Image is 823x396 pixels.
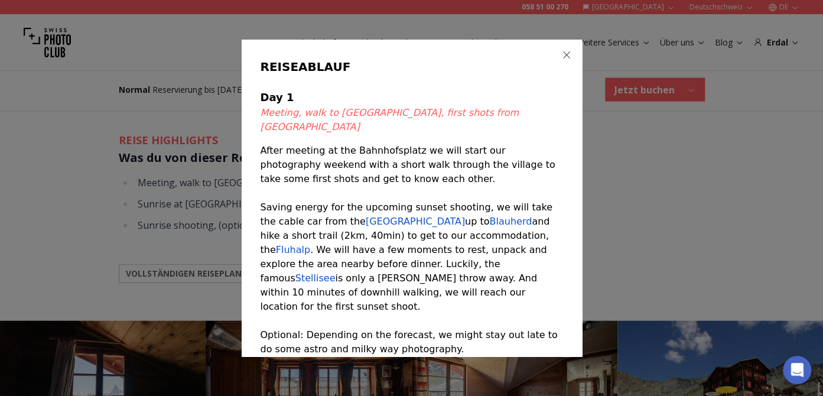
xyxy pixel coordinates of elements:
h5: Meeting, walk to [GEOGRAPHIC_DATA], first shots from [GEOGRAPHIC_DATA] [261,106,563,134]
a: [GEOGRAPHIC_DATA] [366,216,465,227]
a: Blauherd [489,216,532,227]
a: Fluhalp [276,244,310,255]
h4: Day 1 [261,89,563,106]
p: After meeting at the Bahnhofsplatz we will start our photography weekend with a short walk throug... [261,144,563,186]
a: Stellisee [295,272,336,284]
p: Saving energy for the upcoming sunset shooting, we will take the cable car from the up to and hik... [261,200,563,314]
h3: REISEABLAUF [261,59,563,75]
p: Optional: Depending on the forecast, we might stay out late to do some astro and milky way photog... [261,328,563,356]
